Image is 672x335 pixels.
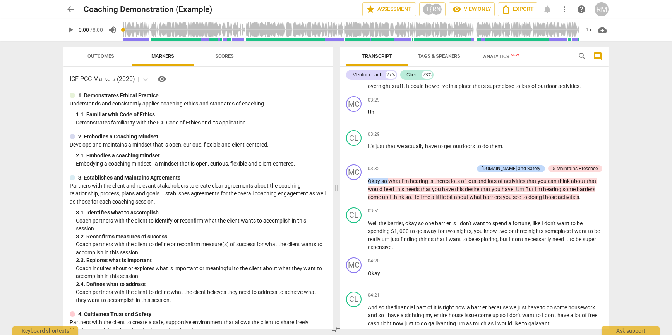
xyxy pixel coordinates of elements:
[368,194,382,200] span: come
[526,178,538,184] span: that
[405,143,425,149] span: actually
[76,152,327,160] div: 2. 1. Embodies a coaching mindset
[579,83,581,89] span: .
[595,2,609,16] button: RM
[497,236,500,242] span: ,
[385,312,388,318] span: I
[432,83,440,89] span: we
[421,320,428,326] span: go
[502,143,504,149] span: .
[392,83,403,89] span: stuff
[368,236,382,242] span: really
[574,312,582,318] span: lot
[457,220,460,226] span: I
[387,220,403,226] span: barrier
[471,304,488,311] span: barrier
[562,186,577,192] span: some
[416,304,427,311] span: part
[70,100,327,108] p: Understands and consistently applies coaching ethics and standards of coaching.
[397,228,399,234] span: ,
[480,186,492,192] span: that
[449,312,465,318] span: house
[431,194,435,200] span: a
[156,73,168,85] button: Help
[515,228,528,234] span: three
[368,83,392,89] span: overnight
[457,320,466,326] span: Filler word
[395,186,405,192] span: this
[406,83,411,89] span: It
[430,3,442,15] div: RN
[435,194,447,200] span: little
[427,304,434,311] span: of
[425,83,432,89] span: be
[528,304,540,311] span: have
[535,186,543,192] span: I'm
[478,312,492,318] span: come
[449,236,462,242] span: want
[442,186,455,192] span: have
[63,23,77,37] button: Play
[456,228,471,234] span: nights
[471,228,474,234] span: ,
[368,208,380,214] span: 03:53
[528,228,545,234] span: nights
[414,194,423,200] span: Tell
[405,194,411,200] span: so
[78,310,151,318] p: 4. Cultivates Trust and Safety
[76,280,327,288] div: 3. 4. Defines what to address
[558,194,579,200] span: activities
[452,220,457,226] span: is
[66,25,75,35] span: play_arrow
[76,209,327,217] div: 3. 1. Identifies what to accomplish
[416,228,423,234] span: go
[157,74,166,84] span: visibility
[465,312,478,318] span: issue
[476,143,482,149] span: to
[393,320,405,326] span: now
[87,53,114,59] span: Outcomes
[487,83,502,89] span: super
[533,220,542,226] span: like
[419,2,446,16] button: T(RN
[425,312,434,318] span: my
[405,186,421,192] span: needs
[423,194,431,200] span: me
[586,178,597,184] span: that
[459,83,473,89] span: place
[410,228,416,234] span: to
[70,141,327,149] p: Develops and maintains a mindset that is open, curious, flexible and client-centered.
[70,182,327,206] p: Partners with the client and relevant stakeholders to create clear agreements about the coaching ...
[574,228,588,234] span: want
[76,288,327,304] p: Coach partners with the client to define what the client believes they need to address to achieve...
[70,318,327,334] p: Partners with the client to create a safe, supportive environment that allows the client to share...
[482,165,540,172] div: [DOMAIN_NAME] and Safety
[422,71,432,79] div: 73%
[434,304,438,311] span: it
[66,5,75,14] span: arrow_back
[418,53,460,59] span: Tags & Speakers
[368,292,380,299] span: 04:21
[389,194,392,200] span: I
[418,220,425,226] span: so
[405,320,415,326] span: just
[386,304,394,311] span: the
[368,244,391,250] span: expensive
[536,312,542,318] span: to
[492,312,500,318] span: up
[368,109,374,115] span: Uh
[438,143,444,149] span: to
[78,174,180,182] p: 3. Establishes and Maintains Agreements
[434,312,449,318] span: entire
[449,2,495,16] button: View only
[509,304,518,311] span: we
[423,3,434,15] div: T(
[484,228,498,234] span: know
[402,178,410,184] span: I'm
[76,256,327,264] div: 3. 3. Explores what is important
[368,270,380,276] span: Okay
[410,178,429,184] span: hearing
[518,304,528,311] span: just
[588,312,597,318] span: free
